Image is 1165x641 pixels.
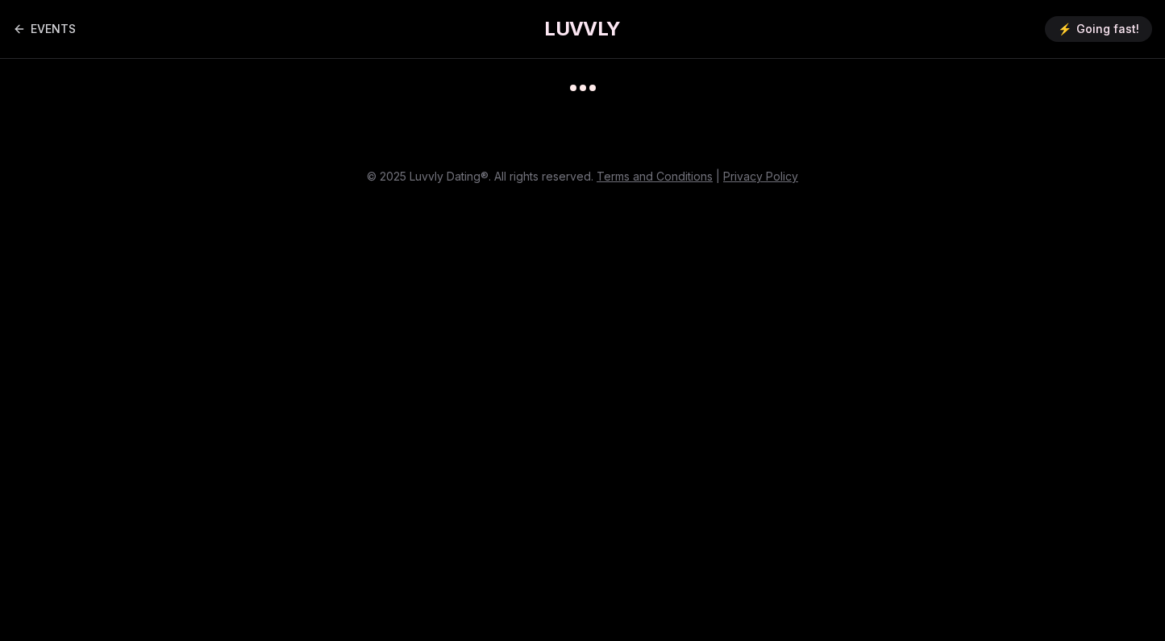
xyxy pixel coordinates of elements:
span: Going fast! [1076,21,1139,37]
a: Back to events [13,21,76,37]
span: ⚡️ [1058,21,1071,37]
a: LUVVLY [544,16,620,42]
span: | [716,169,720,183]
a: Privacy Policy [723,169,798,183]
a: Terms and Conditions [597,169,713,183]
